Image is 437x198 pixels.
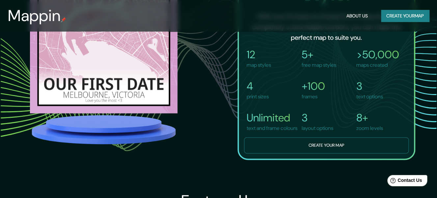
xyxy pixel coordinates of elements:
[344,10,370,22] button: About Us
[30,113,178,146] img: platform.png
[301,111,333,124] h4: 3
[356,111,383,124] h4: 8+
[356,61,399,69] p: maps created
[301,124,333,132] p: layout options
[378,172,430,191] iframe: Help widget launcher
[247,111,297,124] h4: Unlimited
[244,137,409,154] button: Create your map
[247,93,269,101] p: print sizes
[247,48,271,61] h4: 12
[247,124,297,132] p: text and frame colours
[301,93,325,101] p: frames
[301,61,336,69] p: free map styles
[301,80,325,93] h4: +100
[381,10,429,22] button: Create yourmap
[8,7,61,25] h3: Mappin
[301,48,336,61] h4: 5+
[61,17,66,22] img: mappin-pin
[356,80,383,93] h4: 3
[247,61,271,69] p: map styles
[356,124,383,132] p: zoom levels
[356,93,383,101] p: text options
[356,48,399,61] h4: >50,000
[247,80,269,93] h4: 4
